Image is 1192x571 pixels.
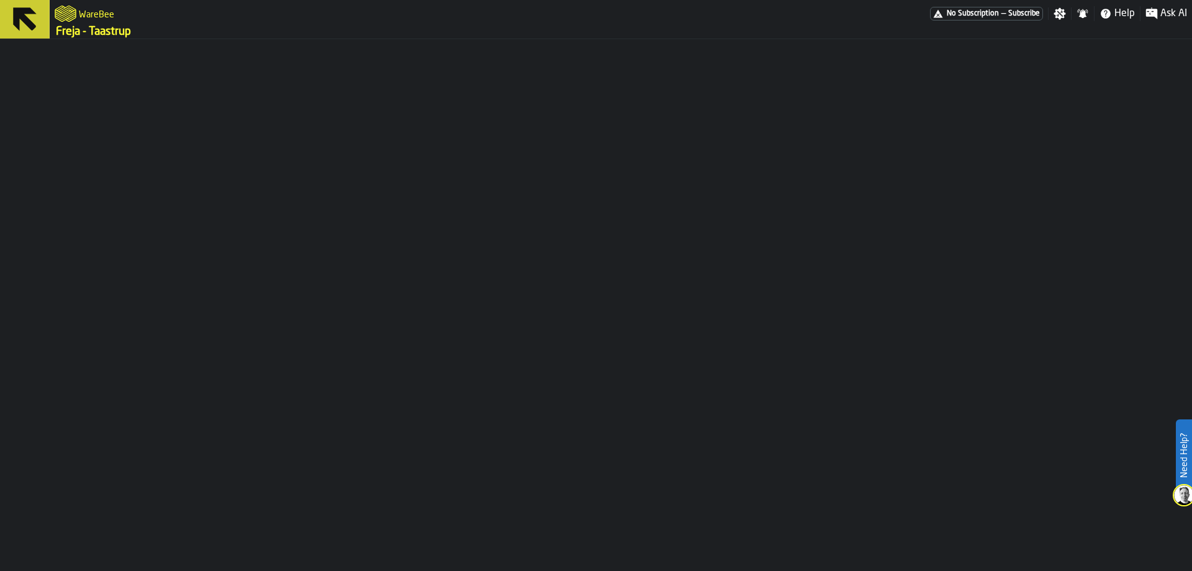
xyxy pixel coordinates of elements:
label: button-toggle-Help [1095,6,1140,21]
label: button-toggle-Notifications [1072,7,1094,20]
span: Help [1114,6,1135,21]
span: — [1001,9,1006,18]
a: link-to-/wh/i/36c4991f-68ef-4ca7-ab45-a2252c911eea/pricing/ [930,7,1043,21]
nav: Breadcrumb [55,25,621,39]
div: Menu Subscription [930,7,1043,21]
a: logo-header [55,2,76,25]
span: Ask AI [1160,6,1187,21]
label: Need Help? [1177,421,1191,490]
span: Subscribe [1008,9,1040,18]
label: button-toggle-Settings [1049,7,1071,20]
span: No Subscription [947,9,999,18]
label: button-toggle-Ask AI [1140,6,1192,21]
a: link-to-/wh/i/36c4991f-68ef-4ca7-ab45-a2252c911eea [56,25,131,39]
h2: Sub Title [79,7,114,20]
